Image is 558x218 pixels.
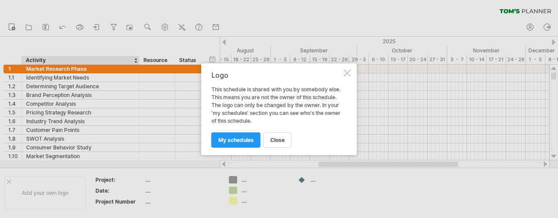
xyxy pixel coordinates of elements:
[211,132,261,148] a: my schedules
[211,71,342,147] div: This schedule is shared with you by somebody else. This means you are not the owner of this sched...
[270,137,285,143] span: close
[263,132,292,148] a: close
[218,137,254,143] span: my schedules
[211,71,342,79] div: Logo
